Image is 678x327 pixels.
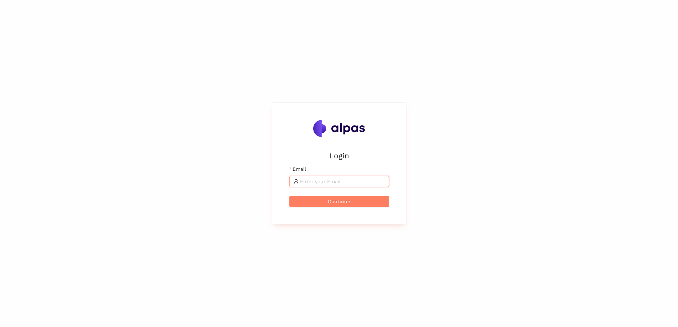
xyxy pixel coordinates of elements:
[289,165,306,173] label: Email
[313,120,365,137] img: Alpas.ai Logo
[289,150,389,162] h2: Login
[289,196,389,207] button: Continue
[328,197,350,205] span: Continue
[300,178,385,185] input: Email
[294,179,299,184] span: user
